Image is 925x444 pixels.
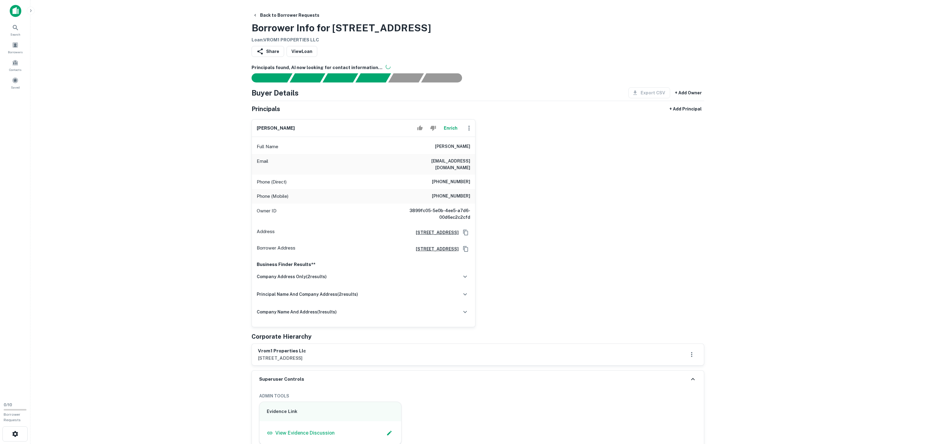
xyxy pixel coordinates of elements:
[259,376,304,383] h6: Superuser Controls
[287,46,317,57] a: ViewLoan
[259,393,697,399] h6: ADMIN TOOLS
[11,85,20,90] span: Saved
[428,122,438,134] button: Reject
[258,355,306,362] p: [STREET_ADDRESS]
[10,5,21,17] img: capitalize-icon.png
[411,246,459,252] a: [STREET_ADDRESS]
[421,73,469,82] div: AI fulfillment process complete.
[322,73,358,82] div: Documents found, AI parsing details...
[4,403,12,407] span: 0 / 10
[267,408,394,415] h6: Evidence Link
[2,57,29,73] a: Contacts
[275,429,335,437] p: View Evidence Discussion
[432,193,470,200] h6: [PHONE_NUMBER]
[250,10,322,21] button: Back to Borrower Requests
[415,122,425,134] button: Accept
[388,73,424,82] div: Principals found, still searching for contact information. This may take time...
[397,158,470,171] h6: [EMAIL_ADDRESS][DOMAIN_NAME]
[435,143,470,150] h6: [PERSON_NAME]
[461,228,470,237] button: Copy Address
[257,193,288,200] p: Phone (Mobile)
[2,22,29,38] a: Search
[257,261,470,268] p: Business Finder Results**
[252,104,280,114] h5: Principals
[397,207,470,221] h6: 3899fc05-5e0b-4ee5-a7d6-00d6ec2c2cfd
[252,87,299,98] h4: Buyer Details
[461,244,470,253] button: Copy Address
[257,244,295,253] p: Borrower Address
[385,428,394,438] button: Edit Slack Link
[4,412,21,422] span: Borrower Requests
[2,75,29,91] a: Saved
[257,291,358,298] h6: principal name and company address ( 2 results)
[355,73,391,82] div: Principals found, AI now looking for contact information...
[252,332,311,341] h5: Corporate Hierarchy
[252,21,431,35] h3: Borrower Info for [STREET_ADDRESS]
[252,46,284,57] button: Share
[673,87,704,98] button: + Add Owner
[258,348,306,355] h6: vrom1 properties llc
[257,207,276,221] p: Owner ID
[8,50,23,54] span: Borrowers
[252,64,704,71] h6: Principals found, AI now looking for contact information...
[244,73,290,82] div: Sending borrower request to AI...
[667,103,704,114] button: + Add Principal
[9,67,21,72] span: Contacts
[895,395,925,425] iframe: Chat Widget
[257,143,278,150] p: Full Name
[441,122,461,134] button: Enrich
[10,32,20,37] span: Search
[257,125,295,132] h6: [PERSON_NAME]
[257,273,327,280] h6: company address only ( 2 results)
[432,178,470,186] h6: [PHONE_NUMBER]
[2,39,29,56] a: Borrowers
[411,229,459,236] a: [STREET_ADDRESS]
[252,37,431,44] h6: Loan : VROM1 PROPERTIES LLC
[257,158,268,171] p: Email
[290,73,325,82] div: Your request is received and processing...
[257,228,275,237] p: Address
[257,309,337,315] h6: company name and address ( 1 results)
[267,429,335,437] a: View Evidence Discussion
[257,178,287,186] p: Phone (Direct)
